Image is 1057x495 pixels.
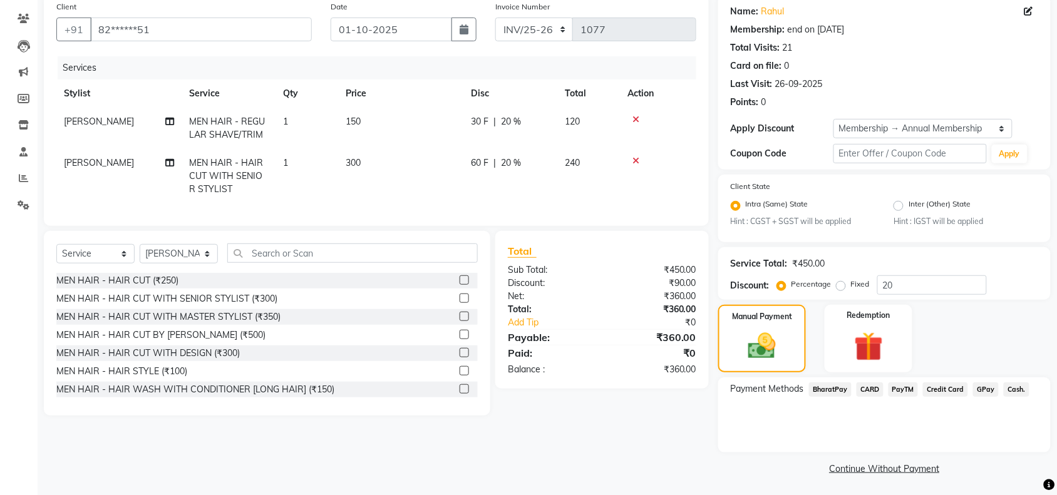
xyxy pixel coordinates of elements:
div: ₹450.00 [602,263,706,277]
span: 120 [565,116,580,127]
span: Credit Card [923,382,968,397]
div: 26-09-2025 [775,78,823,91]
div: Total Visits: [731,41,780,54]
span: 20 % [501,156,521,170]
div: Points: [731,96,759,109]
th: Price [338,79,463,108]
label: Client [56,1,76,13]
div: Payable: [498,330,602,345]
div: ₹360.00 [602,303,706,316]
div: ₹0 [602,345,706,360]
img: _cash.svg [740,330,785,362]
div: 0 [761,96,766,109]
div: Balance : [498,363,602,376]
div: Paid: [498,345,602,360]
div: Apply Discount [731,122,833,135]
div: Service Total: [731,257,788,270]
button: Apply [992,145,1028,163]
small: Hint : IGST will be applied [894,216,1038,227]
a: Continue Without Payment [721,462,1048,476]
div: 0 [785,59,790,73]
span: Cash. [1004,382,1029,397]
span: BharatPay [809,382,852,397]
span: 300 [346,157,361,168]
label: Client State [731,181,771,192]
label: Date [331,1,348,13]
div: MEN HAIR - HAIR STYLE (₹100) [56,365,187,378]
div: Discount: [498,277,602,290]
span: 1 [283,157,288,168]
div: 21 [783,41,793,54]
div: Discount: [731,279,770,292]
label: Manual Payment [732,311,792,322]
div: Sub Total: [498,263,602,277]
span: [PERSON_NAME] [64,157,134,168]
span: [PERSON_NAME] [64,116,134,127]
div: MEN HAIR - HAIR CUT WITH MASTER STYLIST (₹350) [56,310,281,324]
div: ₹0 [619,316,706,329]
span: 30 F [471,115,488,128]
a: Add Tip [498,316,619,329]
div: Last Visit: [731,78,773,91]
input: Search by Name/Mobile/Email/Code [90,18,312,41]
button: +91 [56,18,91,41]
th: Stylist [56,79,182,108]
div: MEN HAIR - HAIR CUT (₹250) [56,274,178,287]
div: MEN HAIR - HAIR CUT WITH DESIGN (₹300) [56,347,240,360]
div: Coupon Code [731,147,833,160]
span: PayTM [889,382,919,397]
div: Membership: [731,23,785,36]
label: Inter (Other) State [909,198,971,213]
div: Name: [731,5,759,18]
div: ₹450.00 [793,257,825,270]
div: MEN HAIR - HAIR CUT WITH SENIOR STYLIST (₹300) [56,292,277,305]
span: MEN HAIR - HAIR CUT WITH SENIOR STYLIST [189,157,263,195]
span: | [493,156,496,170]
div: ₹360.00 [602,330,706,345]
div: Net: [498,290,602,303]
span: GPay [973,382,999,397]
label: Redemption [847,310,890,321]
div: ₹90.00 [602,277,706,290]
span: CARD [857,382,884,397]
input: Enter Offer / Coupon Code [833,144,987,163]
div: MEN HAIR - HAIR WASH WITH CONDITIONER [LONG HAIR] (₹150) [56,383,334,396]
th: Disc [463,79,557,108]
label: Percentage [791,278,832,290]
div: MEN HAIR - HAIR CUT BY [PERSON_NAME] (₹500) [56,329,266,342]
label: Intra (Same) State [746,198,808,213]
span: 1 [283,116,288,127]
div: Card on file: [731,59,782,73]
span: MEN HAIR - REGULAR SHAVE/TRIM [189,116,265,140]
a: Rahul [761,5,785,18]
th: Qty [276,79,338,108]
span: 240 [565,157,580,168]
th: Service [182,79,276,108]
div: Total: [498,303,602,316]
span: Total [508,245,537,258]
span: | [493,115,496,128]
div: Services [58,56,706,79]
span: Payment Methods [731,382,804,395]
div: ₹360.00 [602,290,706,303]
span: 150 [346,116,361,127]
th: Total [557,79,620,108]
label: Fixed [851,278,870,290]
span: 60 F [471,156,488,170]
label: Invoice Number [495,1,550,13]
small: Hint : CGST + SGST will be applied [731,216,875,227]
div: ₹360.00 [602,363,706,376]
input: Search or Scan [227,243,478,263]
div: end on [DATE] [788,23,845,36]
span: 20 % [501,115,521,128]
img: _gift.svg [845,329,892,364]
th: Action [620,79,696,108]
